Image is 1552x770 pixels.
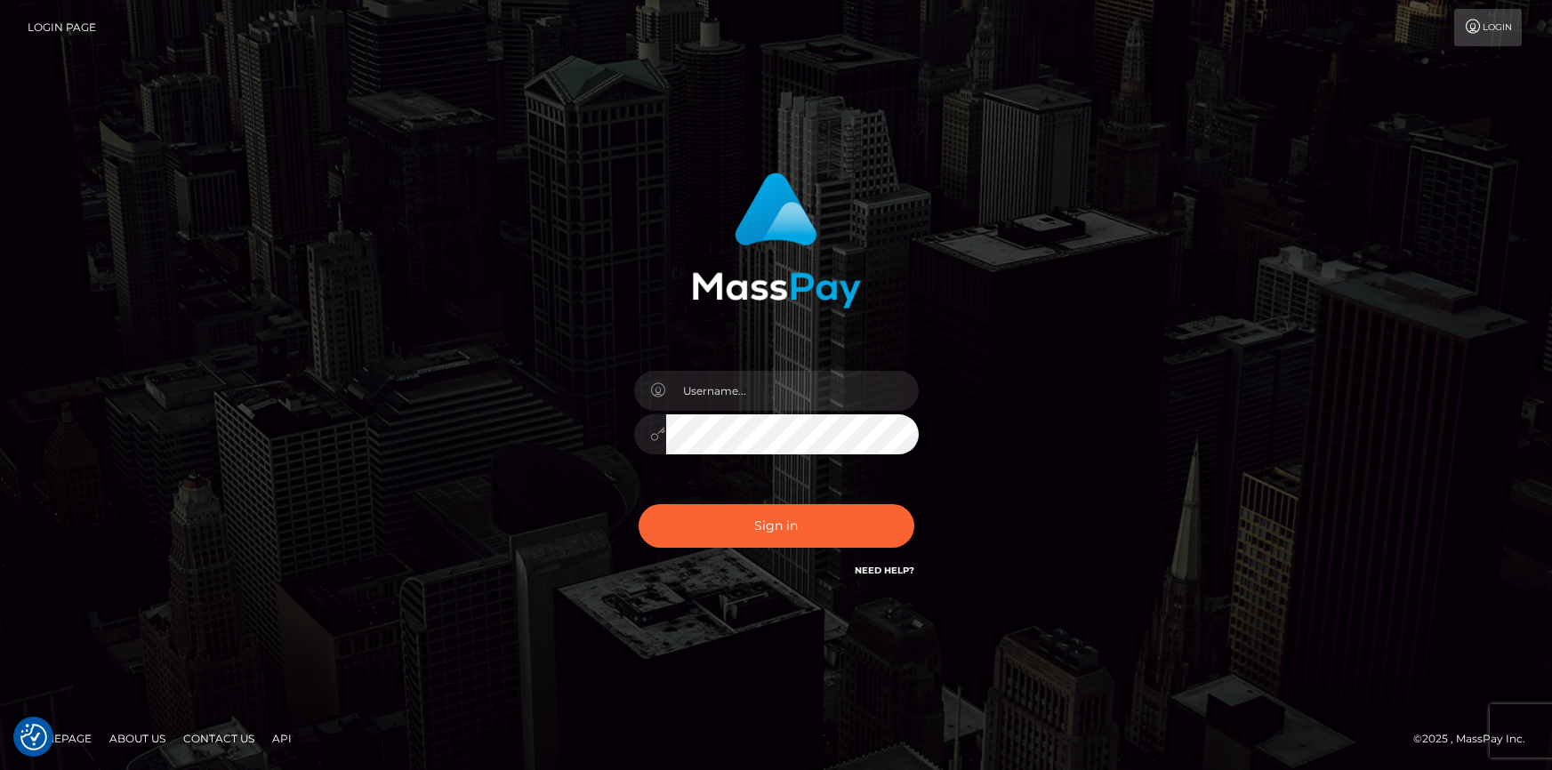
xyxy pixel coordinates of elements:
button: Sign in [639,504,914,548]
a: Need Help? [855,565,914,576]
a: About Us [102,725,173,752]
a: Homepage [20,725,99,752]
input: Username... [666,371,919,411]
img: Revisit consent button [20,724,47,750]
a: API [265,725,299,752]
a: Login Page [28,9,96,46]
img: MassPay Login [692,172,861,309]
a: Contact Us [176,725,261,752]
div: © 2025 , MassPay Inc. [1413,729,1539,749]
a: Login [1454,9,1522,46]
button: Consent Preferences [20,724,47,750]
